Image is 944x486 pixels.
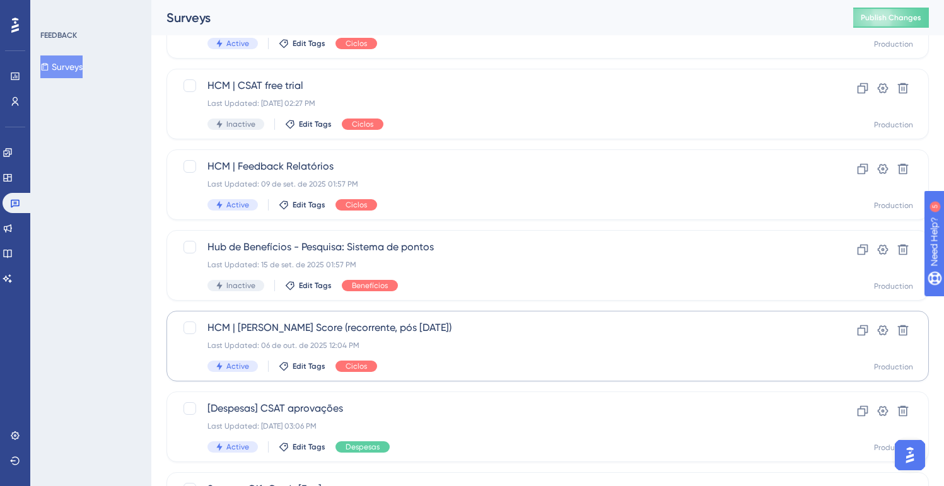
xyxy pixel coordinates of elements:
[279,442,325,452] button: Edit Tags
[874,281,913,291] div: Production
[207,260,787,270] div: Last Updated: 15 de set. de 2025 01:57 PM
[874,200,913,211] div: Production
[346,38,367,49] span: Ciclos
[226,119,255,129] span: Inactive
[293,200,325,210] span: Edit Tags
[352,119,373,129] span: Ciclos
[207,98,787,108] div: Last Updated: [DATE] 02:27 PM
[861,13,921,23] span: Publish Changes
[874,443,913,453] div: Production
[88,6,91,16] div: 5
[226,281,255,291] span: Inactive
[279,361,325,371] button: Edit Tags
[874,39,913,49] div: Production
[285,119,332,129] button: Edit Tags
[40,55,83,78] button: Surveys
[207,340,787,350] div: Last Updated: 06 de out. de 2025 12:04 PM
[30,3,79,18] span: Need Help?
[279,200,325,210] button: Edit Tags
[166,9,822,26] div: Surveys
[207,240,787,255] span: Hub de Benefícios - Pesquisa: Sistema de pontos
[279,38,325,49] button: Edit Tags
[891,436,929,474] iframe: UserGuiding AI Assistant Launcher
[293,361,325,371] span: Edit Tags
[226,442,249,452] span: Active
[853,8,929,28] button: Publish Changes
[40,30,77,40] div: FEEDBACK
[346,200,367,210] span: Ciclos
[352,281,388,291] span: Benefícios
[346,442,380,452] span: Despesas
[207,78,787,93] span: HCM | CSAT free trial
[346,361,367,371] span: Ciclos
[874,120,913,130] div: Production
[226,200,249,210] span: Active
[207,421,787,431] div: Last Updated: [DATE] 03:06 PM
[299,281,332,291] span: Edit Tags
[874,362,913,372] div: Production
[299,119,332,129] span: Edit Tags
[293,38,325,49] span: Edit Tags
[285,281,332,291] button: Edit Tags
[293,442,325,452] span: Edit Tags
[226,361,249,371] span: Active
[226,38,249,49] span: Active
[207,159,787,174] span: HCM | Feedback Relatórios
[207,401,787,416] span: [Despesas] CSAT aprovações
[207,320,787,335] span: HCM | [PERSON_NAME] Score (recorrente, pós [DATE])
[207,179,787,189] div: Last Updated: 09 de set. de 2025 01:57 PM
